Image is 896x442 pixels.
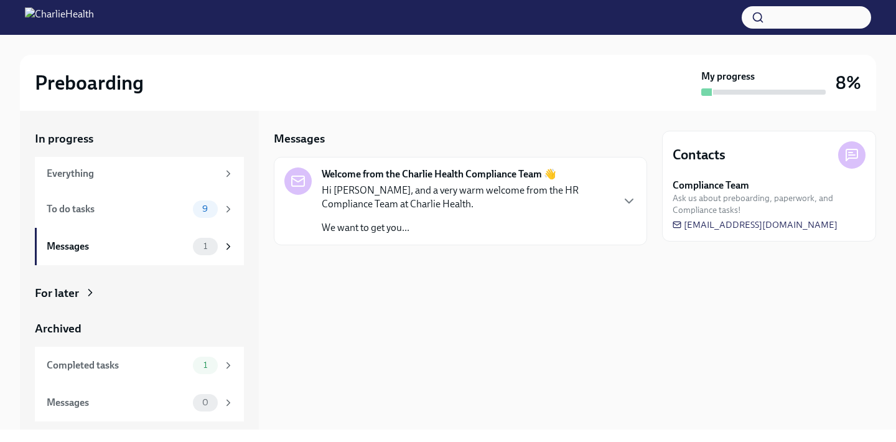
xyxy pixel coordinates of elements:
[196,360,215,370] span: 1
[47,396,188,410] div: Messages
[35,190,244,228] a: To do tasks9
[673,219,838,231] a: [EMAIL_ADDRESS][DOMAIN_NAME]
[47,167,218,181] div: Everything
[35,285,244,301] a: For later
[35,384,244,421] a: Messages0
[35,228,244,265] a: Messages1
[25,7,94,27] img: CharlieHealth
[673,192,866,216] span: Ask us about preboarding, paperwork, and Compliance tasks!
[35,157,244,190] a: Everything
[35,285,79,301] div: For later
[47,240,188,253] div: Messages
[195,398,216,407] span: 0
[701,70,755,83] strong: My progress
[195,204,215,214] span: 9
[47,359,188,372] div: Completed tasks
[35,347,244,384] a: Completed tasks1
[322,167,556,181] strong: Welcome from the Charlie Health Compliance Team 👋
[322,184,612,211] p: Hi [PERSON_NAME], and a very warm welcome from the HR Compliance Team at Charlie Health.
[35,131,244,147] a: In progress
[35,321,244,337] a: Archived
[274,131,325,147] h5: Messages
[673,146,726,164] h4: Contacts
[836,72,861,94] h3: 8%
[47,202,188,216] div: To do tasks
[196,242,215,251] span: 1
[35,70,144,95] h2: Preboarding
[322,221,612,235] p: We want to get you...
[673,179,749,192] strong: Compliance Team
